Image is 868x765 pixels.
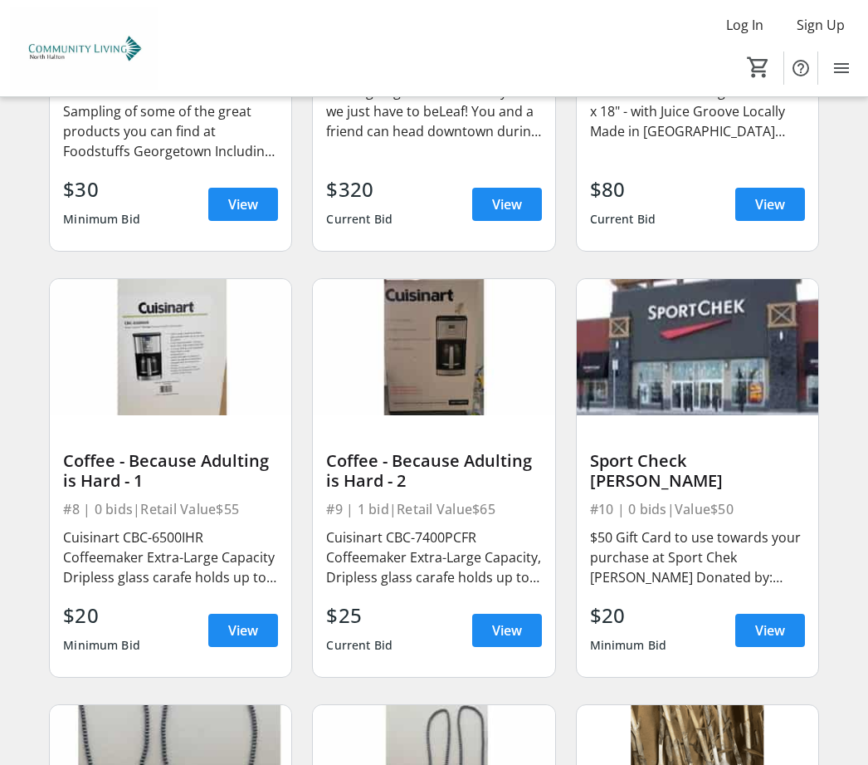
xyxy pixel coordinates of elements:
img: Community Living North Halton's Logo [10,7,158,90]
div: Minimum Bid [590,630,667,660]
span: View [228,194,258,214]
button: Help [784,51,817,85]
span: View [492,194,522,214]
div: Butcher Block Cutting Board - 12" x 18" - with Juice Groove Locally Made in [GEOGRAPHIC_DATA] Don... [590,81,805,141]
a: View [208,614,278,647]
div: $20 [63,601,140,630]
a: View [208,188,278,221]
div: $25 [326,601,393,630]
div: Cuisinart CBC-6500IHR Coffeemaker Extra-Large Capacity Dripless glass carafe holds up to 14 cups ... [63,527,278,587]
a: View [735,188,805,221]
div: $80 [590,174,656,204]
span: View [755,620,785,640]
div: $30 [63,174,140,204]
div: Minimum Bid [63,204,140,234]
span: Sign Up [797,15,845,35]
div: Coffee - Because Adulting is Hard - 2 [326,451,541,491]
div: Minimum Bid [63,630,140,660]
div: #9 | 1 bid | Retail Value $65 [326,498,541,521]
div: Coffee - Because Adulting is Hard - 1 [63,451,278,491]
div: Sampling of some of the great products you can find at Foodstuffs Georgetown Including: Ener-IV E... [63,101,278,161]
span: View [492,620,522,640]
div: Sport Check [PERSON_NAME] [590,451,805,491]
div: $50 Gift Card to use towards your purchase at Sport Chek [PERSON_NAME] Donated by: Sport [PERSON_... [590,527,805,587]
button: Log In [713,12,777,38]
div: Current Bid [590,204,656,234]
div: $20 [590,601,667,630]
button: Cart [744,52,773,82]
div: Cuisinart CBC-7400PCFR Coffeemaker Extra-Large Capacity, Dripless glass carafe holds up to 14 cup... [326,527,541,587]
div: Current Bid [326,630,393,660]
a: View [735,614,805,647]
div: $320 [326,174,393,204]
a: View [472,188,542,221]
img: Coffee - Because Adulting is Hard - 2 [313,279,554,415]
div: #8 | 0 bids | Retail Value $55 [63,498,278,521]
div: Current Bid [326,204,393,234]
div: #10 | 0 bids | Value $50 [590,498,805,521]
span: Log In [726,15,763,35]
img: Sport Check Milton [577,279,818,415]
button: Menu [825,51,858,85]
span: View [228,620,258,640]
div: We're going to round 3 this year - we just have to beLeaf! You and a friend can head downtown dur... [326,81,541,141]
button: Sign Up [783,12,858,38]
span: View [755,194,785,214]
img: Coffee - Because Adulting is Hard - 1 [50,279,291,415]
a: View [472,614,542,647]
